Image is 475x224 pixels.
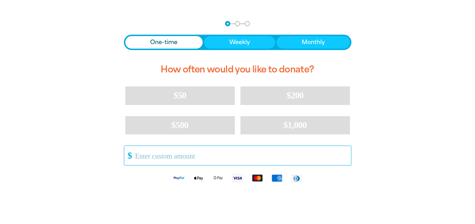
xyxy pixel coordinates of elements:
span: Monthly [302,38,325,47]
button: Navigate to step 1 of 3 to enter your donation amount [225,21,230,26]
div: Available payment methods [124,168,351,188]
h2: How often would you like to donate? [124,58,351,81]
span: $ [124,148,132,163]
button: Weekly [204,36,275,49]
input: Enter custom amount [130,146,351,165]
span: $500 [172,120,189,130]
span: Weekly [229,38,250,47]
img: Diners Club logo [287,174,306,182]
button: $50 [125,86,235,105]
button: One-time [125,36,203,49]
span: One-time [150,38,177,47]
span: $200 [287,90,304,100]
img: Visa logo [228,174,247,182]
button: $1,000 [240,116,350,134]
img: American Express logo [267,174,287,182]
img: Paypal logo [169,174,189,182]
span: $50 [174,90,186,100]
img: Apple Pay logo [189,174,208,182]
button: Navigate to step 3 of 3 to enter your payment details [245,21,250,26]
button: $500 [125,116,235,134]
span: $1,000 [284,120,307,130]
button: Navigate to step 2 of 3 to enter your details [235,21,240,26]
button: $200 [240,86,350,105]
img: Google Pay logo [208,174,228,182]
button: Monthly [277,36,350,49]
div: Donation frequency [124,35,351,50]
img: Mastercard logo [247,174,267,182]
